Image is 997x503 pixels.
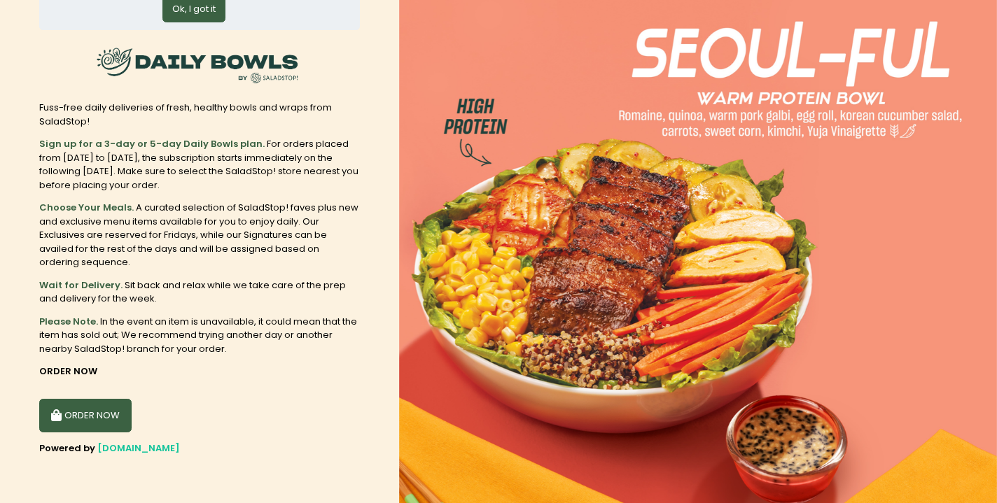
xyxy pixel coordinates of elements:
div: A curated selection of SaladStop! faves plus new and exclusive menu items available for you to en... [39,201,360,269]
b: Wait for Delivery. [39,278,123,292]
div: Powered by [39,441,360,455]
img: SaladStop! [92,39,302,92]
a: [DOMAIN_NAME] [97,441,180,455]
div: ORDER NOW [39,364,360,378]
div: Sit back and relax while we take care of the prep and delivery for the week. [39,278,360,306]
div: Fuss-free daily deliveries of fresh, healthy bowls and wraps from SaladStop! [39,101,360,128]
div: For orders placed from [DATE] to [DATE], the subscription starts immediately on the following [DA... [39,137,360,192]
b: Choose Your Meals. [39,201,134,214]
b: Sign up for a 3-day or 5-day Daily Bowls plan. [39,137,265,150]
b: Please Note. [39,315,98,328]
div: In the event an item is unavailable, it could mean that the item has sold out; We recommend tryin... [39,315,360,356]
button: ORDER NOW [39,399,132,432]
